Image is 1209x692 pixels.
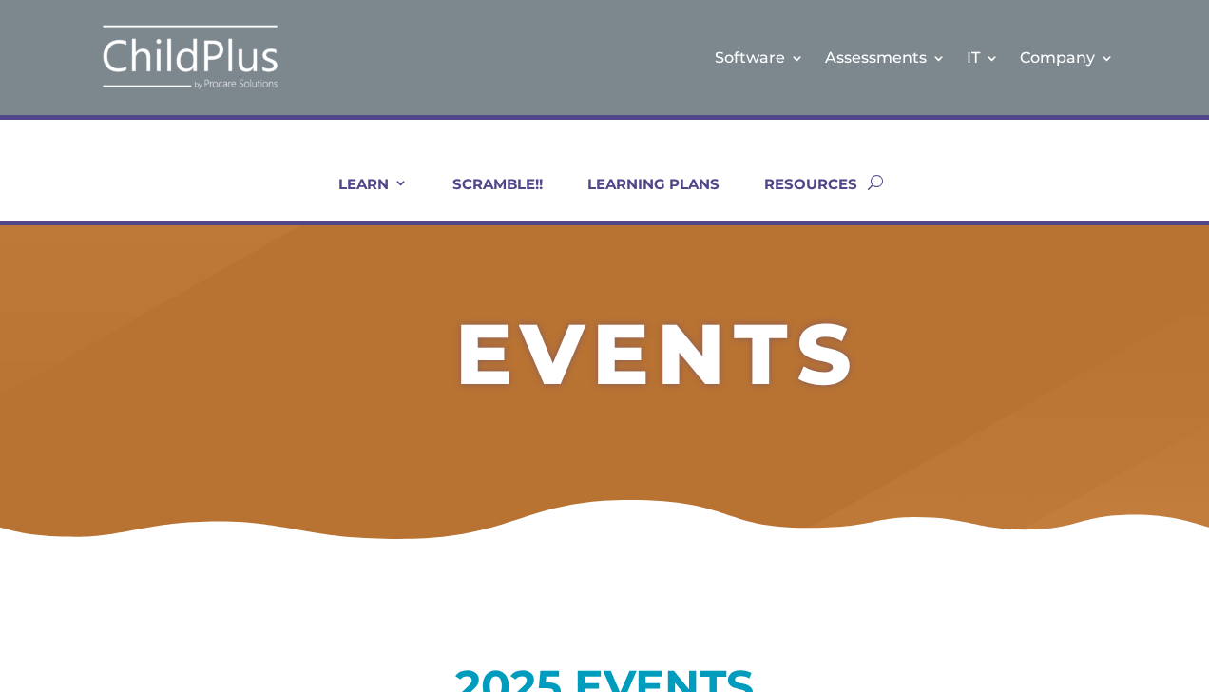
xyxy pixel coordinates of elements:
[315,175,408,221] a: LEARN
[825,19,946,96] a: Assessments
[429,175,543,221] a: SCRAMBLE!!
[740,175,857,221] a: RESOURCES
[564,175,720,221] a: LEARNING PLANS
[715,19,804,96] a: Software
[967,19,999,96] a: IT
[114,312,1202,406] h2: EVENTS
[1020,19,1114,96] a: Company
